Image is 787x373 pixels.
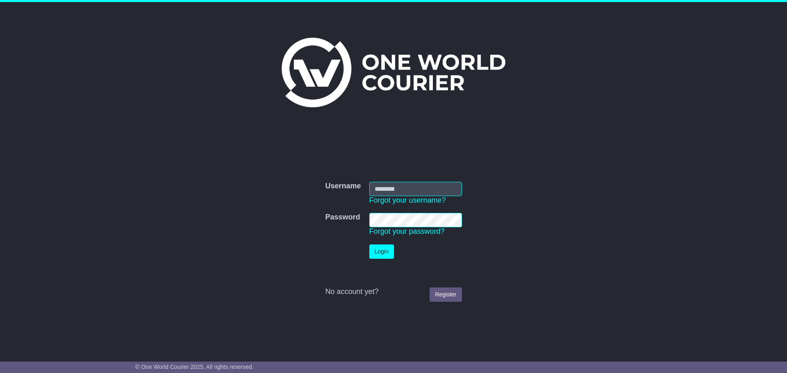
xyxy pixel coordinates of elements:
a: Forgot your username? [369,196,446,204]
label: Password [325,213,360,222]
a: Register [430,287,462,302]
label: Username [325,182,361,191]
img: One World [282,38,505,107]
button: Login [369,244,394,259]
a: Forgot your password? [369,227,445,235]
span: © One World Courier 2025. All rights reserved. [135,364,254,370]
div: No account yet? [325,287,462,296]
